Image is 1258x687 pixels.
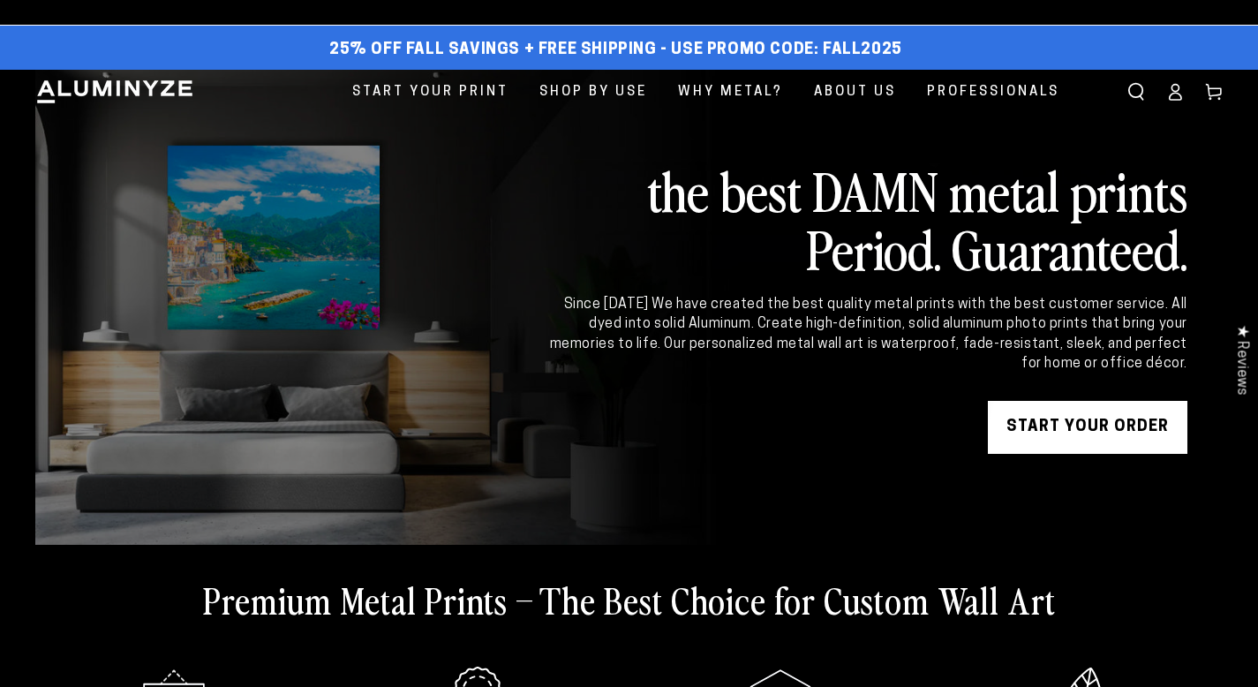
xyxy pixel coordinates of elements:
span: Professionals [927,80,1059,104]
h2: Premium Metal Prints – The Best Choice for Custom Wall Art [203,577,1056,623]
div: Since [DATE] We have created the best quality metal prints with the best customer service. All dy... [546,295,1187,374]
a: Professionals [914,70,1073,115]
span: Why Metal? [678,80,783,104]
span: Start Your Print [352,80,508,104]
a: About Us [801,70,909,115]
img: Aluminyze [35,79,194,105]
a: Why Metal? [665,70,796,115]
a: Start Your Print [339,70,522,115]
span: Shop By Use [539,80,647,104]
summary: Search our site [1117,72,1156,111]
span: 25% off FALL Savings + Free Shipping - Use Promo Code: FALL2025 [329,41,902,60]
a: Shop By Use [526,70,660,115]
h2: the best DAMN metal prints Period. Guaranteed. [546,161,1187,277]
div: Click to open Judge.me floating reviews tab [1224,311,1258,409]
a: START YOUR Order [988,401,1187,454]
span: About Us [814,80,896,104]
